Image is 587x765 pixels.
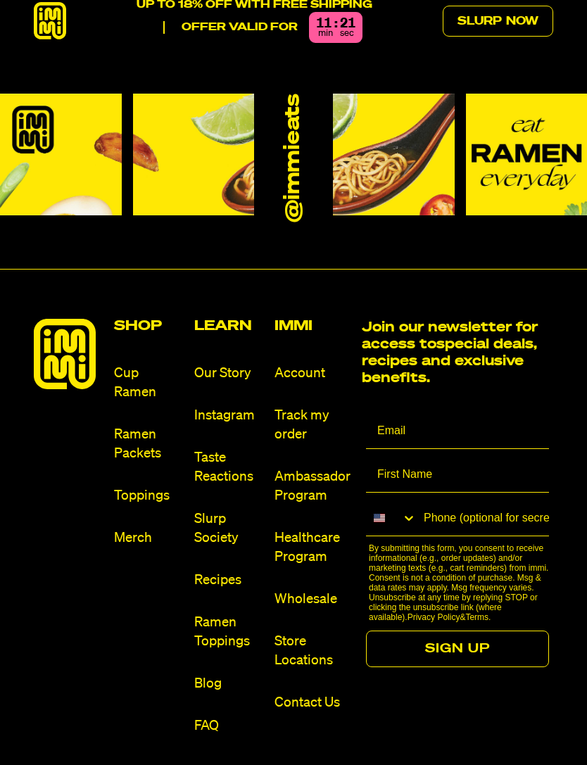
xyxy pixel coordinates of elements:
[274,632,351,670] a: Store Locations
[366,414,549,449] input: Email
[133,94,255,215] img: Instagram
[369,543,553,622] p: By submitting this form, you consent to receive informational (e.g., order updates) and/or market...
[194,406,263,425] a: Instagram
[274,319,351,333] h2: Immi
[408,612,460,622] a: Privacy Policy
[366,631,549,667] button: SIGN UP
[194,613,263,651] a: Ramen Toppings
[318,29,333,38] span: min
[194,319,263,333] h2: Learn
[114,364,183,402] a: Cup Ramen
[334,17,337,30] div: :
[114,425,183,463] a: Ramen Packets
[194,716,263,735] a: FAQ
[340,29,354,38] span: sec
[114,486,183,505] a: Toppings
[443,5,553,36] a: Slurp Now
[194,448,263,486] a: Taste Reactions
[274,467,351,505] a: Ambassador Program
[163,20,298,34] p: Offer valid for
[274,406,351,444] a: Track my order
[374,512,385,524] img: United States
[417,501,549,536] input: Phone (optional for secret deals)
[114,529,183,548] a: Merch
[274,590,351,609] a: Wholesale
[274,364,351,383] a: Account
[194,510,263,548] a: Slurp Society
[465,612,488,622] a: Terms
[282,94,306,222] a: @immieats
[333,94,455,215] img: Instagram
[316,17,332,30] div: 11
[194,571,263,590] a: Recipes
[274,529,351,567] a: Healthcare Program
[34,319,96,389] img: immieats
[114,319,183,333] h2: Shop
[194,364,263,383] a: Our Story
[362,319,553,386] h2: Join our newsletter for access to special deals, recipes and exclusive benefits.
[340,17,355,30] div: 21
[366,457,549,493] input: First Name
[7,700,152,758] iframe: Marketing Popup
[194,674,263,693] a: Blog
[274,693,351,712] a: Contact Us
[366,501,417,535] button: Search Countries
